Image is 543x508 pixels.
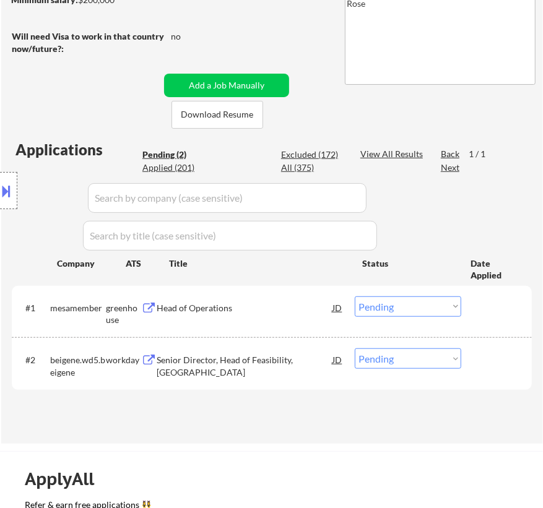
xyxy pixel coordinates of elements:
[25,302,40,314] div: #1
[331,296,343,319] div: JD
[471,257,517,282] div: Date Applied
[441,148,461,160] div: Back
[106,354,141,366] div: workday
[12,31,166,54] strong: Will need Visa to work in that country now/future?:
[362,252,453,274] div: Status
[25,354,40,366] div: #2
[360,148,427,160] div: View All Results
[83,221,377,251] input: Search by title (case sensitive)
[106,302,141,326] div: greenhouse
[469,148,497,160] div: 1 / 1
[171,30,206,43] div: no
[157,302,332,314] div: Head of Operations
[281,161,343,174] div: All (375)
[169,257,350,270] div: Title
[50,302,106,314] div: mesamember
[331,348,343,371] div: JD
[88,183,367,213] input: Search by company (case sensitive)
[157,354,332,378] div: Senior Director, Head of Feasibility, [GEOGRAPHIC_DATA]
[441,161,461,174] div: Next
[25,468,108,489] div: ApplyAll
[50,354,106,378] div: beigene.wd5.beigene
[281,149,343,161] div: Excluded (172)
[164,74,289,97] button: Add a Job Manually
